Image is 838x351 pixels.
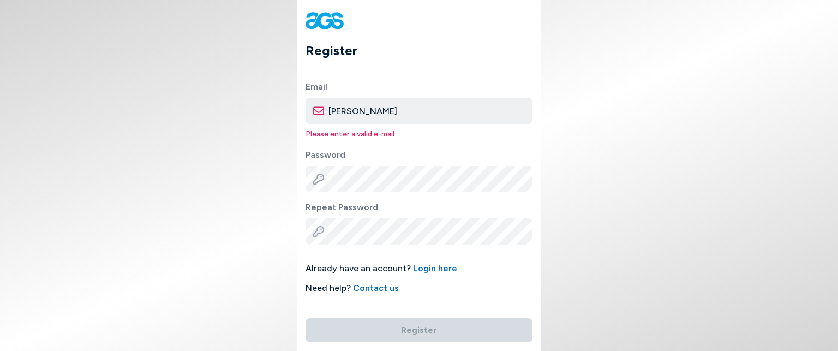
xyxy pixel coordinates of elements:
label: Email [306,80,532,93]
span: Please enter a valid e-mail [306,128,532,140]
h1: Register [306,41,541,61]
button: Register [306,318,532,342]
label: Repeat Password [306,201,532,214]
input: Type here [306,98,532,124]
span: Need help? [306,282,532,295]
span: Already have an account? [306,262,532,275]
a: Contact us [353,283,399,293]
a: Login here [413,263,457,273]
label: Password [306,148,532,162]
